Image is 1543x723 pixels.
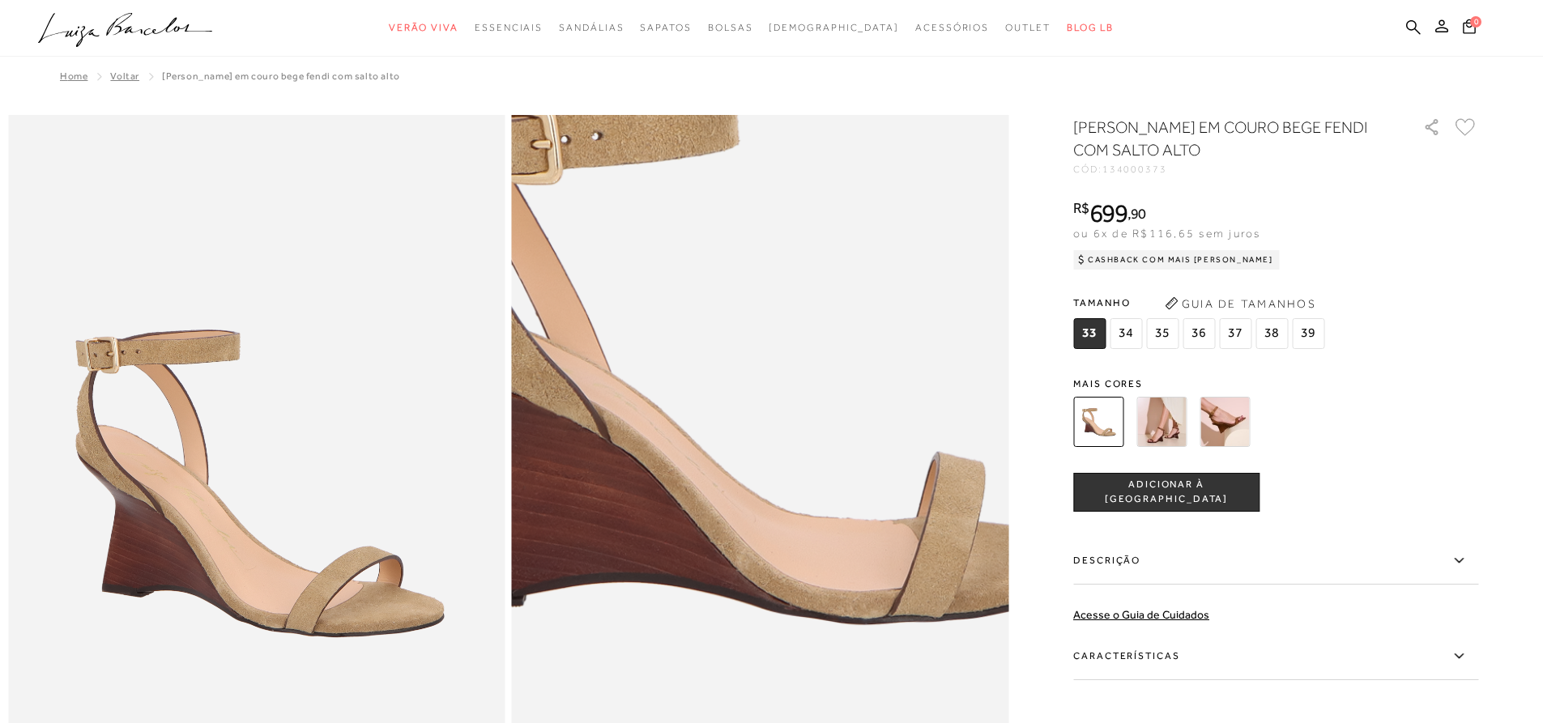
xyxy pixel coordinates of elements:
a: noSubCategoriesText [915,13,989,43]
span: [PERSON_NAME] EM COURO BEGE FENDI COM SALTO ALTO [162,70,400,82]
span: 0 [1470,16,1481,28]
a: noSubCategoriesText [708,13,753,43]
a: noSubCategoriesText [640,13,691,43]
span: Tamanho [1073,291,1328,315]
a: noSubCategoriesText [559,13,624,43]
span: BLOG LB [1067,22,1114,33]
span: 34 [1110,318,1142,349]
i: R$ [1073,201,1089,215]
button: Guia de Tamanhos [1159,291,1321,317]
span: [DEMOGRAPHIC_DATA] [769,22,899,33]
a: noSubCategoriesText [769,13,899,43]
img: SANDÁLIA ANABELA EM COURO CARAMELO COM SALTO ALTO [1200,397,1250,447]
img: SANDÁLIA ANABELA EM COURO BEGE FENDI COM SALTO ALTO [1073,397,1123,447]
h1: [PERSON_NAME] EM COURO BEGE FENDI COM SALTO ALTO [1073,116,1377,161]
span: ou 6x de R$116,65 sem juros [1073,227,1260,240]
span: 699 [1089,198,1127,228]
a: Voltar [110,70,139,82]
span: 33 [1073,318,1106,349]
img: SANDÁLIA ANABELA EM COURO CAFÉ COM SALTO ALTO [1136,397,1187,447]
span: 134000373 [1102,164,1167,175]
span: 37 [1219,318,1251,349]
span: Verão Viva [389,22,458,33]
div: CÓD: [1073,164,1397,174]
span: Acessórios [915,22,989,33]
span: 39 [1292,318,1324,349]
a: BLOG LB [1067,13,1114,43]
span: Sandálias [559,22,624,33]
span: ADICIONAR À [GEOGRAPHIC_DATA] [1074,478,1259,506]
span: Mais cores [1073,379,1478,389]
a: Acesse o Guia de Cuidados [1073,608,1209,621]
button: 0 [1458,18,1481,40]
span: 38 [1255,318,1288,349]
span: Sapatos [640,22,691,33]
span: 35 [1146,318,1179,349]
div: Cashback com Mais [PERSON_NAME] [1073,250,1280,270]
i: , [1127,206,1146,221]
span: 90 [1131,205,1146,222]
button: ADICIONAR À [GEOGRAPHIC_DATA] [1073,473,1260,512]
a: noSubCategoriesText [389,13,458,43]
a: noSubCategoriesText [1005,13,1051,43]
label: Características [1073,633,1478,680]
span: Outlet [1005,22,1051,33]
span: Bolsas [708,22,753,33]
a: noSubCategoriesText [475,13,543,43]
a: Home [60,70,87,82]
label: Descrição [1073,538,1478,585]
span: 36 [1183,318,1215,349]
span: Essenciais [475,22,543,33]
